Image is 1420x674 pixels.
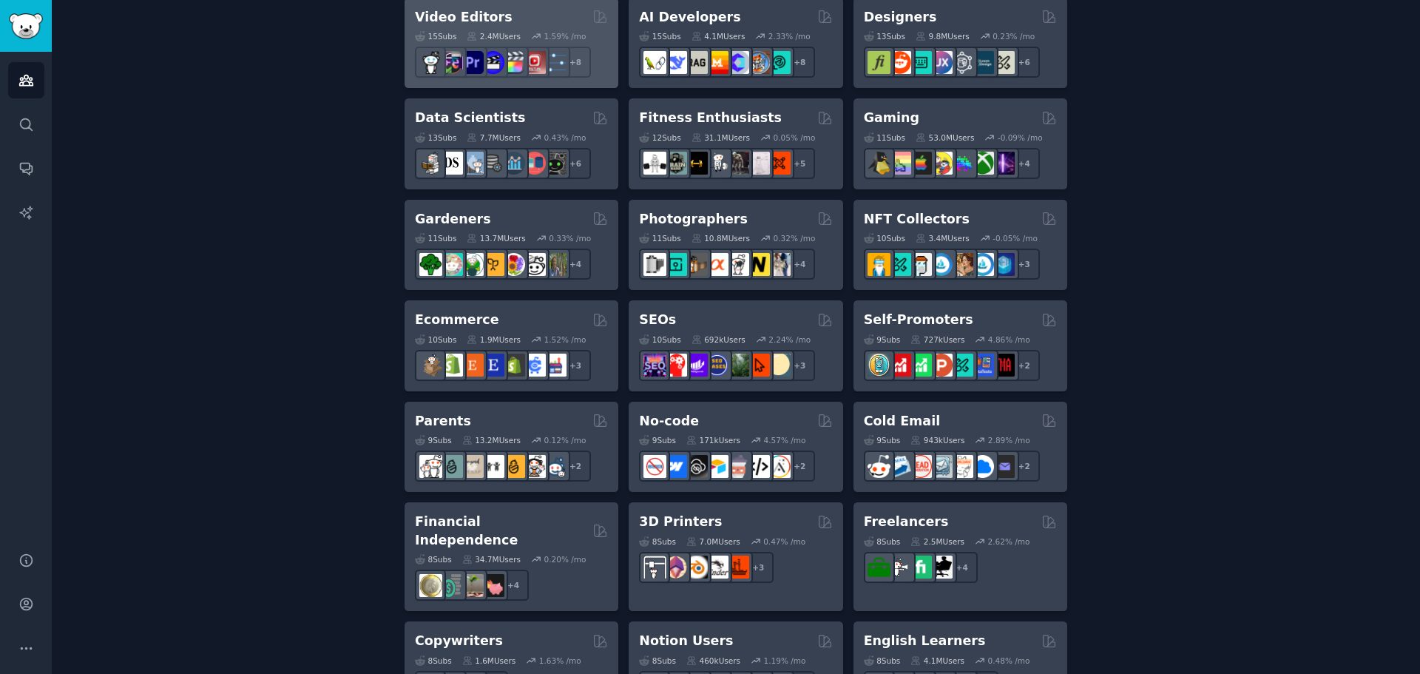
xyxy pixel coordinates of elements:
div: 4.1M Users [692,31,745,41]
div: + 3 [784,350,815,381]
img: succulents [440,253,463,276]
div: + 8 [560,47,591,78]
h2: Notion Users [639,632,733,650]
div: 4.1M Users [910,656,964,666]
img: workout [685,152,708,175]
div: 11 Sub s [415,233,456,243]
h2: 3D Printers [639,513,722,531]
div: 8 Sub s [639,656,676,666]
img: GamerPals [930,152,953,175]
img: FixMyPrint [726,556,749,579]
h2: No-code [639,412,699,431]
div: + 6 [560,148,591,179]
img: postproduction [544,51,567,74]
div: 9 Sub s [415,435,452,445]
div: 10 Sub s [415,334,456,345]
div: 31.1M Users [692,132,750,143]
div: 12 Sub s [639,132,680,143]
img: Airtable [706,455,728,478]
div: 4.86 % /mo [988,334,1030,345]
img: Rag [685,51,708,74]
img: statistics [461,152,484,175]
img: Parents [544,455,567,478]
div: + 4 [498,570,529,601]
img: Freelancers [930,556,953,579]
img: youtubepromotion [888,354,911,377]
h2: Data Scientists [415,109,525,127]
div: 0.23 % /mo [993,31,1035,41]
img: toddlers [481,455,504,478]
img: nocode [643,455,666,478]
div: + 4 [784,249,815,280]
div: 11 Sub s [639,233,680,243]
img: logodesign [888,51,911,74]
div: + 4 [947,552,978,583]
div: 9 Sub s [864,435,901,445]
div: 0.43 % /mo [544,132,586,143]
div: 13.7M Users [467,233,525,243]
img: TwitchStreaming [992,152,1015,175]
div: 9 Sub s [639,435,676,445]
img: GummySearch logo [9,13,43,39]
img: ProductHunters [930,354,953,377]
div: 0.47 % /mo [763,536,805,547]
img: blender [685,556,708,579]
div: 15 Sub s [415,31,456,41]
img: physicaltherapy [747,152,770,175]
div: 13 Sub s [415,132,456,143]
img: SingleParents [440,455,463,478]
div: 9.8M Users [916,31,970,41]
img: sales [868,455,890,478]
div: 0.32 % /mo [774,233,816,243]
img: freelance_forhire [888,556,911,579]
div: 53.0M Users [916,132,974,143]
img: NFTmarket [909,253,932,276]
img: data [544,152,567,175]
div: 10 Sub s [639,334,680,345]
h2: Freelancers [864,513,949,531]
img: GymMotivation [664,152,687,175]
img: ecommerce_growth [544,354,567,377]
div: + 2 [1009,350,1040,381]
img: llmops [747,51,770,74]
div: 0.12 % /mo [544,435,586,445]
div: 1.52 % /mo [544,334,586,345]
img: coldemail [930,455,953,478]
div: + 5 [784,148,815,179]
div: 2.89 % /mo [988,435,1030,445]
img: forhire [868,556,890,579]
img: ecommercemarketing [523,354,546,377]
img: AnalogCommunity [685,253,708,276]
img: MistralAI [706,51,728,74]
img: premiere [461,51,484,74]
div: 10.8M Users [692,233,750,243]
div: 692k Users [692,334,745,345]
div: 3.4M Users [916,233,970,243]
img: CryptoArt [950,253,973,276]
img: CozyGamers [888,152,911,175]
div: 2.4M Users [467,31,521,41]
img: webflow [664,455,687,478]
div: 1.6M Users [462,656,516,666]
img: dataengineering [481,152,504,175]
h2: Copywriters [415,632,503,650]
img: 3Dprinting [643,556,666,579]
img: Emailmarketing [888,455,911,478]
h2: Photographers [639,210,748,229]
div: 2.33 % /mo [768,31,811,41]
img: SavageGarden [461,253,484,276]
div: + 2 [1009,451,1040,482]
img: DeepSeek [664,51,687,74]
div: + 3 [560,350,591,381]
div: 7.0M Users [686,536,740,547]
img: Fiverr [909,556,932,579]
h2: SEOs [639,311,676,329]
h2: NFT Collectors [864,210,970,229]
img: NoCodeMovement [747,455,770,478]
div: 8 Sub s [864,536,901,547]
img: alphaandbetausers [950,354,973,377]
img: analytics [502,152,525,175]
h2: Gaming [864,109,919,127]
div: 10 Sub s [864,233,905,243]
div: + 8 [784,47,815,78]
